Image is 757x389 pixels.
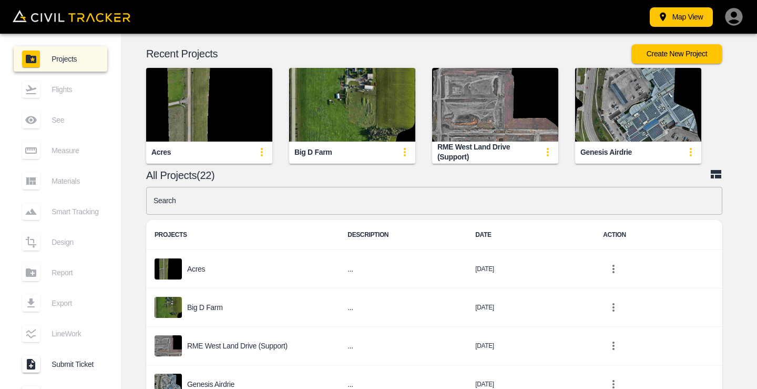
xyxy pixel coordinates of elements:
[14,352,107,377] a: Submit Ticket
[155,297,182,318] img: project-image
[467,220,595,250] th: DATE
[13,10,130,22] img: Civil Tracker
[347,301,458,314] h6: ...
[537,142,558,163] button: update-card-details
[155,335,182,356] img: project-image
[467,250,595,288] td: [DATE]
[347,263,458,276] h6: ...
[467,288,595,327] td: [DATE]
[580,147,632,157] div: Genesis Airdrie
[339,220,467,250] th: DESCRIPTION
[146,220,339,250] th: PROJECTS
[650,7,713,27] button: Map View
[146,68,272,142] img: Acres
[187,265,205,273] p: Acres
[187,380,234,388] p: Genesis Airdrie
[52,360,99,368] span: Submit Ticket
[155,258,182,280] img: project-image
[251,142,272,163] button: update-card-details
[437,142,537,162] div: RME West Land Drive (Support)
[595,220,722,250] th: ACTION
[146,49,631,58] p: Recent Projects
[289,68,415,142] img: Big D Farm
[187,303,223,312] p: Big D Farm
[575,68,701,142] img: Genesis Airdrie
[347,340,458,353] h6: ...
[187,342,288,350] p: RME West Land Drive (Support)
[14,46,107,72] a: Projects
[432,68,558,142] img: RME West Land Drive (Support)
[52,55,99,63] span: Projects
[151,147,171,157] div: Acres
[467,327,595,365] td: [DATE]
[631,44,722,64] button: Create New Project
[294,147,332,157] div: Big D Farm
[680,142,701,163] button: update-card-details
[394,142,415,163] button: update-card-details
[146,171,710,179] p: All Projects(22)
